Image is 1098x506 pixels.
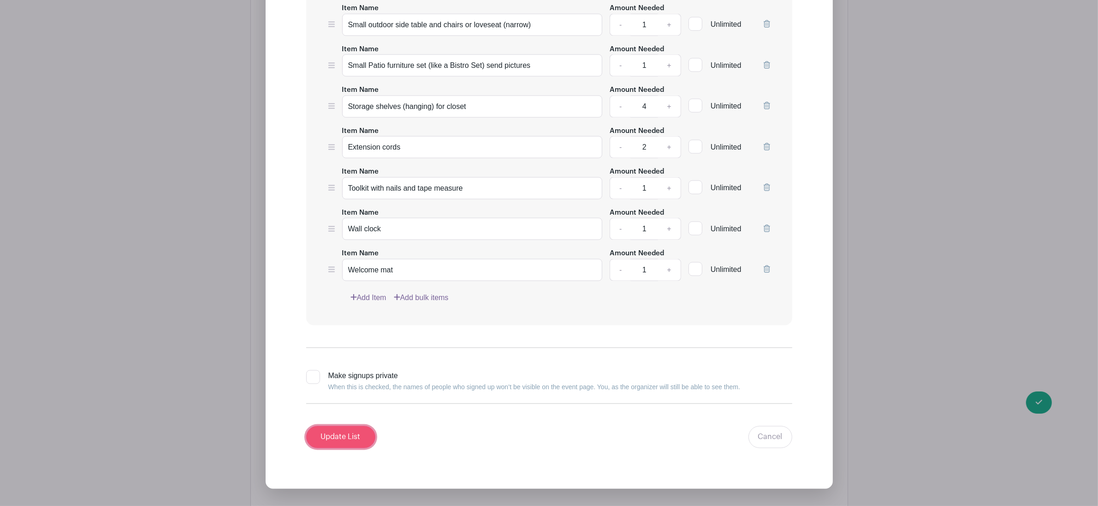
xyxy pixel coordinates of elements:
[610,259,631,281] a: -
[658,54,681,77] a: +
[658,14,681,36] a: +
[342,85,379,96] label: Item Name
[342,14,603,36] input: e.g. Snacks or Check-in Attendees
[610,85,664,96] label: Amount Needed
[711,143,742,151] span: Unlimited
[342,54,603,77] input: e.g. Snacks or Check-in Attendees
[342,44,379,55] label: Item Name
[711,184,742,192] span: Unlimited
[342,218,603,240] input: e.g. Snacks or Check-in Attendees
[610,44,664,55] label: Amount Needed
[610,177,631,199] a: -
[711,61,742,69] span: Unlimited
[748,426,792,448] a: Cancel
[342,259,603,281] input: e.g. Snacks or Check-in Attendees
[342,136,603,158] input: e.g. Snacks or Check-in Attendees
[350,292,386,303] a: Add Item
[610,96,631,118] a: -
[610,14,631,36] a: -
[610,167,664,177] label: Amount Needed
[328,370,740,392] div: Make signups private
[342,3,379,14] label: Item Name
[610,208,664,218] label: Amount Needed
[342,248,379,259] label: Item Name
[306,426,375,448] input: Update List
[711,225,742,233] span: Unlimited
[658,218,681,240] a: +
[328,383,740,391] small: When this is checked, the names of people who signed up won’t be visible on the event page. You, ...
[342,96,603,118] input: e.g. Snacks or Check-in Attendees
[342,167,379,177] label: Item Name
[711,265,742,273] span: Unlimited
[658,96,681,118] a: +
[342,177,603,199] input: e.g. Snacks or Check-in Attendees
[610,126,664,137] label: Amount Needed
[610,136,631,158] a: -
[610,248,664,259] label: Amount Needed
[711,20,742,28] span: Unlimited
[610,218,631,240] a: -
[610,54,631,77] a: -
[342,126,379,137] label: Item Name
[610,3,664,14] label: Amount Needed
[658,177,681,199] a: +
[711,102,742,110] span: Unlimited
[342,208,379,218] label: Item Name
[658,136,681,158] a: +
[394,292,449,303] a: Add bulk items
[658,259,681,281] a: +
